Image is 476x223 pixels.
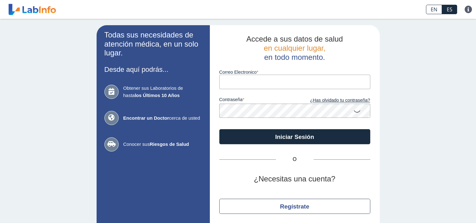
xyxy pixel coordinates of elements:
[123,115,169,121] b: Encontrar un Doctor
[264,53,325,61] span: en todo momento.
[219,174,370,184] h2: ¿Necesitas una cuenta?
[219,70,370,75] label: Correo Electronico
[219,97,295,104] label: contraseña
[442,5,457,14] a: ES
[426,5,442,14] a: EN
[219,129,370,144] button: Iniciar Sesión
[104,66,202,73] h3: Desde aquí podrás...
[123,85,202,99] span: Obtener sus Laboratorios de hasta
[123,115,202,122] span: cerca de usted
[295,97,370,104] a: ¿Has olvidado tu contraseña?
[264,44,325,52] span: en cualquier lugar,
[276,156,314,163] span: O
[104,31,202,58] h2: Todas sus necesidades de atención médica, en un solo lugar.
[150,141,189,147] b: Riesgos de Salud
[219,199,370,214] button: Regístrate
[135,93,180,98] b: los Últimos 10 Años
[123,141,202,148] span: Conocer sus
[246,35,343,43] span: Accede a sus datos de salud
